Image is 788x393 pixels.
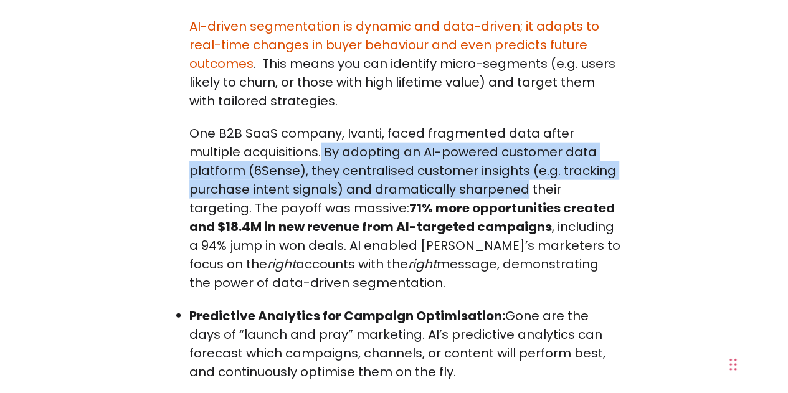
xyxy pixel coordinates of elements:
[189,199,615,235] strong: 71% more opportunities created and $18.4M in new revenue from AI-targeted campaigns
[189,124,622,292] p: One B2B SaaS company, Ivanti, faced fragmented data after multiple acquisitions. By adopting an A...
[267,255,296,273] em: right
[729,346,737,383] div: Drag
[189,17,622,110] p: . This means you can identify micro-segments (e.g. users likely to churn, or those with high life...
[189,307,505,324] strong: Predictive Analytics for Campaign Optimisation:
[408,255,437,273] em: right
[189,306,622,381] p: Gone are the days of “launch and pray” marketing. AI’s predictive analytics can forecast which ca...
[509,237,788,393] iframe: Chat Widget
[189,17,599,72] a: AI-driven segmentation is dynamic and data-driven; it adapts to real-time changes in buyer behavi...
